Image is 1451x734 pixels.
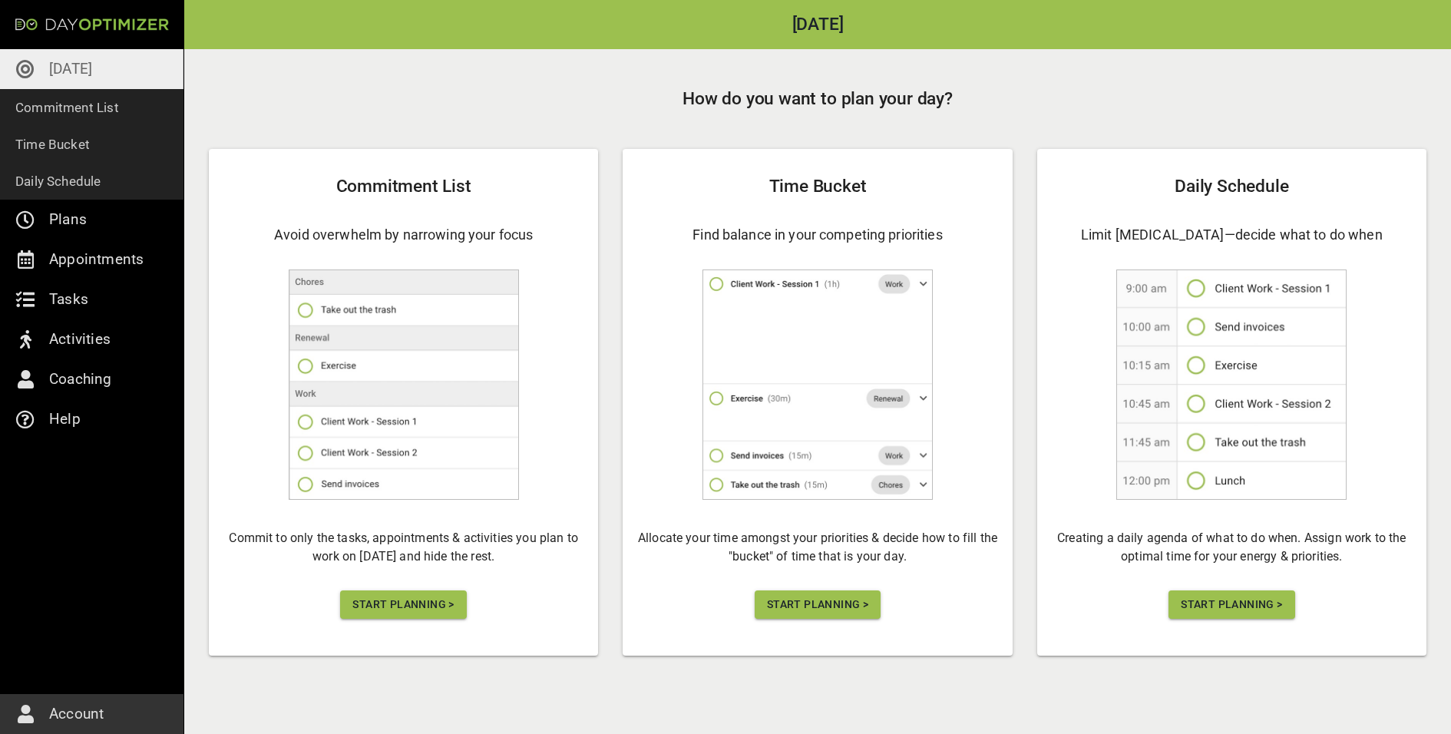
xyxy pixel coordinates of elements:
button: Start Planning > [1168,590,1294,619]
p: Help [49,407,81,431]
p: Appointments [49,247,144,272]
h2: How do you want to plan your day? [209,86,1426,112]
span: Start Planning > [1181,595,1282,614]
p: Tasks [49,287,88,312]
span: Start Planning > [352,595,454,614]
h2: Daily Schedule [1049,174,1414,200]
h4: Avoid overwhelm by narrowing your focus [221,224,586,245]
p: Coaching [49,367,112,392]
h4: Find balance in your competing priorities [635,224,1000,245]
h6: Allocate your time amongst your priorities & decide how to fill the "bucket" of time that is your... [635,529,1000,566]
button: Start Planning > [755,590,881,619]
span: Start Planning > [767,595,868,614]
h6: Commit to only the tasks, appointments & activities you plan to work on [DATE] and hide the rest. [221,529,586,566]
p: Daily Schedule [15,170,101,192]
p: [DATE] [49,57,92,81]
p: Time Bucket [15,134,90,155]
h2: [DATE] [184,16,1451,34]
p: Account [49,702,104,726]
img: Day Optimizer [15,18,169,31]
h2: Commitment List [221,174,586,200]
button: Start Planning > [340,590,466,619]
h4: Limit [MEDICAL_DATA]—decide what to do when [1049,224,1414,245]
p: Activities [49,327,111,352]
p: Commitment List [15,97,119,118]
h2: Time Bucket [635,174,1000,200]
h6: Creating a daily agenda of what to do when. Assign work to the optimal time for your energy & pri... [1049,529,1414,566]
p: Plans [49,207,87,232]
